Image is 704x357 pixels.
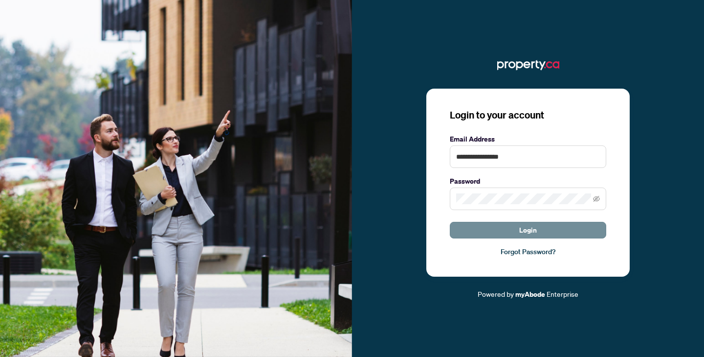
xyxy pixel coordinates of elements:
label: Password [450,176,606,187]
h3: Login to your account [450,108,606,122]
span: eye-invisible [593,195,600,202]
a: myAbode [515,289,545,300]
img: ma-logo [497,57,559,73]
button: Login [450,222,606,238]
span: Enterprise [547,289,578,298]
a: Forgot Password? [450,246,606,257]
span: Login [519,222,537,238]
label: Email Address [450,134,606,144]
span: Powered by [478,289,514,298]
